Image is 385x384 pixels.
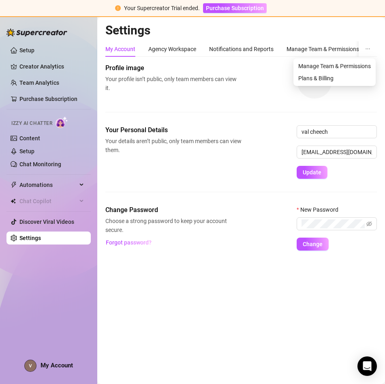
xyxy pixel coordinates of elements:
[41,362,73,369] span: My Account
[302,219,365,228] input: New Password
[19,135,40,142] a: Content
[359,41,377,57] button: ellipsis
[287,45,359,54] div: Manage Team & Permissions
[19,235,41,241] a: Settings
[303,169,321,176] span: Update
[297,146,377,159] input: Enter new email
[203,3,267,13] button: Purchase Subscription
[105,205,242,215] span: Change Password
[105,217,242,234] span: Choose a strong password to keep your account secure.
[303,241,323,247] span: Change
[105,63,242,73] span: Profile image
[357,356,377,376] div: Open Intercom Messenger
[19,60,84,73] a: Creator Analytics
[19,178,77,191] span: Automations
[19,195,77,208] span: Chat Copilot
[56,116,68,128] img: AI Chatter
[298,62,371,71] span: Manage Team & Permissions
[115,5,121,11] span: exclamation-circle
[297,205,344,214] label: New Password
[19,96,77,102] a: Purchase Subscription
[105,236,152,249] button: Forgot password?
[148,45,196,54] div: Agency Workspace
[203,5,267,11] a: Purchase Subscription
[19,47,34,54] a: Setup
[105,23,377,38] h2: Settings
[365,46,370,51] span: ellipsis
[19,79,59,86] a: Team Analytics
[297,238,329,251] button: Change
[105,75,242,92] span: Your profile isn’t public, only team members can view it.
[297,166,327,179] button: Update
[25,360,36,371] img: ACg8ocLWQ10jDteHmRCbpg6FxA0YLuloQQnB8hmRrOKZ6wZnPStDGQ=s96-c
[209,45,274,54] div: Notifications and Reports
[293,58,376,86] ul: expanded dropdown
[19,148,34,154] a: Setup
[19,161,61,167] a: Chat Monitoring
[105,137,242,154] span: Your details aren’t public, only team members can view them.
[105,125,242,135] span: Your Personal Details
[11,198,16,204] img: Chat Copilot
[206,5,264,11] span: Purchase Subscription
[11,120,52,127] span: Izzy AI Chatter
[6,28,67,36] img: logo-BBDzfeDw.svg
[106,239,152,246] span: Forgot password?
[19,219,74,225] a: Discover Viral Videos
[297,125,377,138] input: Enter name
[105,45,135,54] div: My Account
[11,182,17,188] span: thunderbolt
[298,74,371,83] span: Plans & Billing
[366,221,372,227] span: eye-invisible
[124,5,200,11] span: Your Supercreator Trial ended.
